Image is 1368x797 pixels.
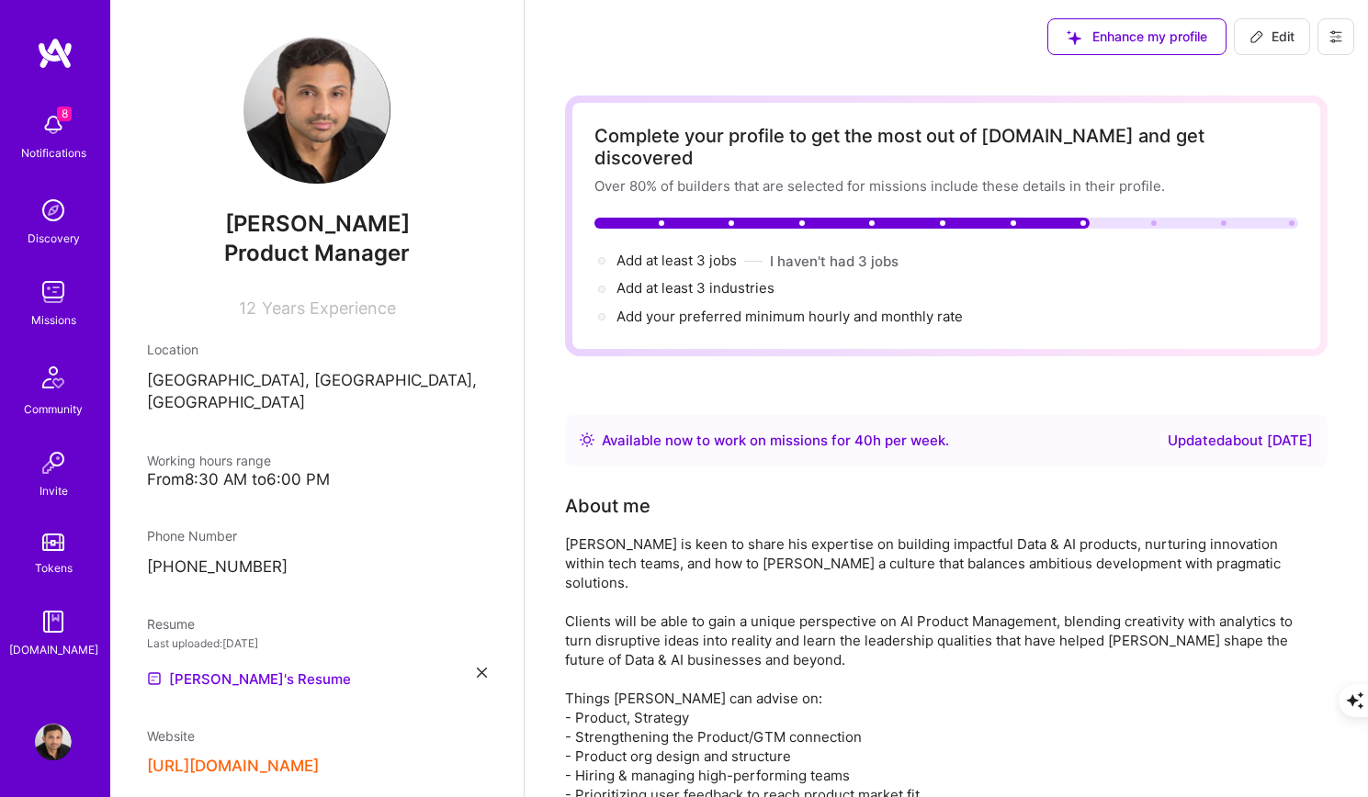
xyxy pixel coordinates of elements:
div: Over 80% of builders that are selected for missions include these details in their profile. [594,176,1298,196]
a: User Avatar [30,724,76,760]
div: Available now to work on missions for h per week . [602,430,949,452]
button: Edit [1234,18,1310,55]
div: Complete your profile to get the most out of [DOMAIN_NAME] and get discovered [594,125,1298,169]
span: 40 [854,432,873,449]
img: Community [31,355,75,399]
img: tokens [42,533,64,551]
div: Missions [31,310,76,330]
i: icon SuggestedTeams [1067,30,1081,45]
button: [URL][DOMAIN_NAME] [147,757,319,776]
div: From 8:30 AM to 6:00 PM [147,470,487,489]
span: Enhance my profile [1067,28,1207,46]
div: Updated about [DATE] [1168,430,1313,452]
button: I haven't had 3 jobs [770,252,899,271]
i: icon Close [477,668,487,678]
img: User Avatar [243,37,390,184]
img: guide book [35,603,72,640]
span: Working hours range [147,453,271,468]
button: Enhance my profile [1047,18,1227,55]
img: Availability [580,432,594,447]
span: Phone Number [147,528,237,544]
a: [PERSON_NAME]'s Resume [147,668,351,690]
span: [PERSON_NAME] [147,210,487,238]
div: Discovery [28,229,80,248]
img: teamwork [35,274,72,310]
div: Invite [40,481,68,500]
span: 8 [57,107,72,121]
div: Location [147,340,487,359]
p: [GEOGRAPHIC_DATA], [GEOGRAPHIC_DATA], [GEOGRAPHIC_DATA] [147,370,487,414]
div: [DOMAIN_NAME] [9,640,98,659]
span: Website [147,728,195,744]
div: Tokens [35,558,73,578]
span: 12 [239,298,256,318]
div: Community [24,399,83,419]
img: discovery [35,192,72,229]
img: User Avatar [35,724,72,760]
p: [PHONE_NUMBER] [147,556,487,578]
span: Add your preferred minimum hourly and monthly rate [616,308,963,325]
span: Product Manager [224,240,410,266]
span: Resume [147,616,195,632]
span: Add at least 3 industries [616,279,774,297]
div: Last uploaded: [DATE] [147,634,487,653]
div: Notifications [21,143,86,163]
img: Invite [35,444,72,481]
img: Resume [147,671,162,686]
div: About me [565,492,650,520]
span: Add at least 3 jobs [616,252,737,269]
span: Edit [1249,28,1295,46]
img: logo [37,37,73,70]
img: bell [35,107,72,143]
span: Years Experience [262,298,396,318]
